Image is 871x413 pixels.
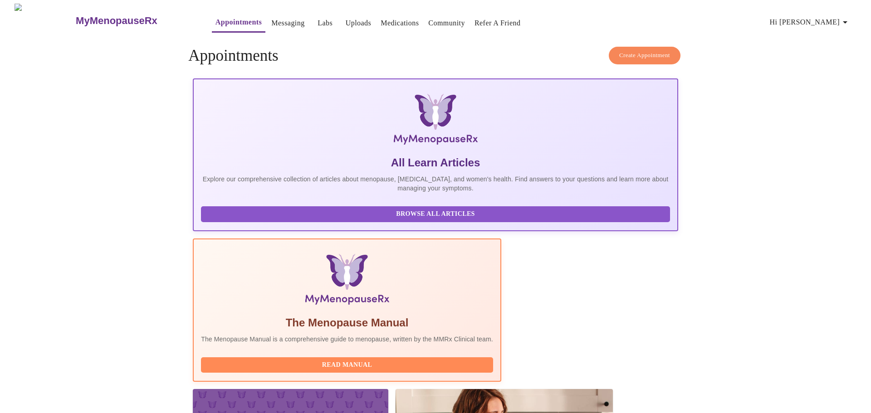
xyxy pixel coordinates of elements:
[609,47,680,64] button: Create Appointment
[318,17,333,29] a: Labs
[268,14,308,32] button: Messaging
[428,17,465,29] a: Community
[201,357,493,373] button: Read Manual
[425,14,469,32] button: Community
[342,14,375,32] button: Uploads
[377,14,422,32] button: Medications
[766,13,854,31] button: Hi [PERSON_NAME]
[311,14,340,32] button: Labs
[75,5,194,37] a: MyMenopauseRx
[212,13,265,33] button: Appointments
[201,155,670,170] h5: All Learn Articles
[619,50,670,61] span: Create Appointment
[188,47,683,65] h4: Appointments
[76,15,157,27] h3: MyMenopauseRx
[201,335,493,344] p: The Menopause Manual is a comprehensive guide to menopause, written by the MMRx Clinical team.
[210,209,661,220] span: Browse All Articles
[201,206,670,222] button: Browse All Articles
[471,14,524,32] button: Refer a Friend
[381,17,419,29] a: Medications
[201,209,672,217] a: Browse All Articles
[15,4,75,38] img: MyMenopauseRx Logo
[274,94,597,148] img: MyMenopauseRx Logo
[346,17,372,29] a: Uploads
[215,16,262,29] a: Appointments
[201,360,495,368] a: Read Manual
[201,175,670,193] p: Explore our comprehensive collection of articles about menopause, [MEDICAL_DATA], and women's hea...
[770,16,851,29] span: Hi [PERSON_NAME]
[201,316,493,330] h5: The Menopause Manual
[271,17,304,29] a: Messaging
[210,360,484,371] span: Read Manual
[475,17,521,29] a: Refer a Friend
[247,254,446,308] img: Menopause Manual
